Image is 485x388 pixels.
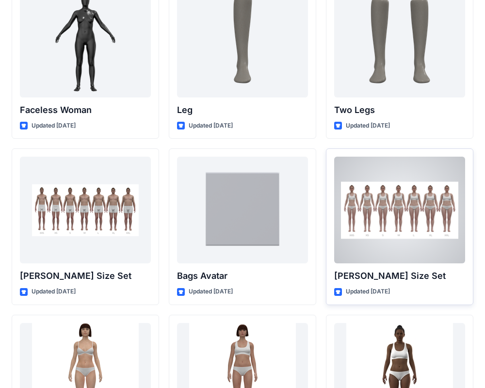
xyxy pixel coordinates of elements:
[177,103,308,117] p: Leg
[20,157,151,263] a: Oliver Size Set
[334,269,465,283] p: [PERSON_NAME] Size Set
[177,269,308,283] p: Bags Avatar
[346,121,390,131] p: Updated [DATE]
[334,157,465,263] a: Olivia Size Set
[32,287,76,297] p: Updated [DATE]
[189,121,233,131] p: Updated [DATE]
[32,121,76,131] p: Updated [DATE]
[20,103,151,117] p: Faceless Woman
[20,269,151,283] p: [PERSON_NAME] Size Set
[177,157,308,263] a: Bags Avatar
[334,103,465,117] p: Two Legs
[346,287,390,297] p: Updated [DATE]
[189,287,233,297] p: Updated [DATE]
